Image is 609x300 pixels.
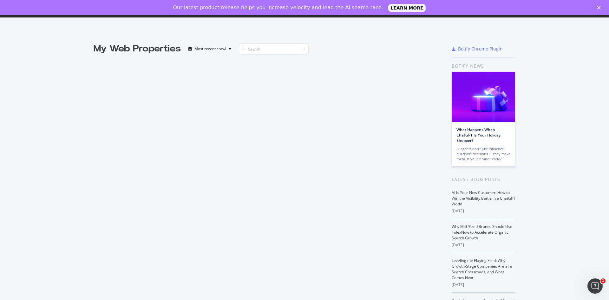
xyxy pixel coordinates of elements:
[94,43,181,55] div: My Web Properties
[597,6,603,10] div: Close
[388,4,426,12] a: LEARN MORE
[587,278,603,294] iframe: Intercom live chat
[173,4,383,11] div: Our latest product release helps you increase velocity and lead the AI search race.
[452,224,512,241] a: Why Mid-Sized Brands Should Use IndexNow to Accelerate Organic Search Growth
[456,127,501,143] a: What Happens When ChatGPT Is Your Holiday Shopper?
[452,176,515,183] div: Latest Blog Posts
[456,146,510,162] div: AI agents don’t just influence purchase decisions — they make them. Is your brand ready?
[186,44,234,54] button: Most recent crawl
[600,278,606,283] span: 1
[458,46,503,52] div: Botify Chrome Plugin
[452,208,515,214] div: [DATE]
[452,190,515,207] a: AI Is Your New Customer: How to Win the Visibility Battle in a ChatGPT World
[194,47,226,51] div: Most recent crawl
[452,282,515,288] div: [DATE]
[452,72,515,122] img: What Happens When ChatGPT Is Your Holiday Shopper?
[239,43,309,55] input: Search
[452,46,503,52] a: Botify Chrome Plugin
[452,242,515,248] div: [DATE]
[452,63,515,70] div: Botify news
[452,258,512,280] a: Leveling the Playing Field: Why Growth-Stage Companies Are at a Search Crossroads, and What Comes...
